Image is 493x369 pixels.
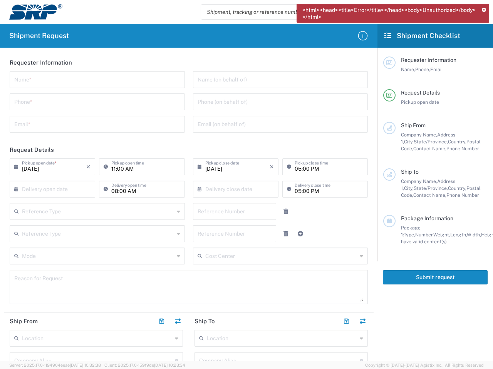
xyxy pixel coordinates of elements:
span: Name, [401,66,415,72]
span: Client: 2025.17.0-159f9de [104,363,185,367]
span: Email [430,66,443,72]
span: Pickup open date [401,99,439,105]
span: [DATE] 10:32:38 [70,363,101,367]
span: Package 1: [401,225,421,238]
span: Contact Name, [413,146,446,151]
i: × [270,161,274,173]
span: Phone, [415,66,430,72]
span: Phone Number [446,146,479,151]
span: Ship To [401,169,419,175]
a: Remove Reference [280,206,291,217]
h2: Requester Information [10,59,72,66]
span: Company Name, [401,178,437,184]
h2: Ship To [195,317,215,325]
input: Shipment, tracking or reference number [201,5,401,19]
span: Phone Number [446,192,479,198]
h2: Ship From [10,317,38,325]
span: Country, [448,139,466,145]
a: Add Reference [295,228,306,239]
button: Submit request [383,270,488,284]
span: Weight, [433,232,450,238]
span: City, [404,185,414,191]
span: Country, [448,185,466,191]
span: State/Province, [414,185,448,191]
span: [DATE] 10:23:34 [154,363,185,367]
span: Copyright © [DATE]-[DATE] Agistix Inc., All Rights Reserved [365,362,484,369]
span: Company Name, [401,132,437,138]
span: State/Province, [414,139,448,145]
span: City, [404,139,414,145]
span: Requester Information [401,57,456,63]
h2: Shipment Request [9,31,69,40]
h2: Shipment Checklist [384,31,460,40]
span: Contact Name, [413,192,446,198]
a: Remove Reference [280,228,291,239]
i: × [86,161,91,173]
span: <html><head><title>Error</title></head><body>Unauthorized</body></html> [302,7,476,20]
span: Package Information [401,215,453,221]
span: Length, [450,232,467,238]
span: Type, [404,232,415,238]
span: Width, [467,232,481,238]
span: Server: 2025.17.0-1194904eeae [9,363,101,367]
img: srp [9,4,62,20]
span: Ship From [401,122,426,128]
span: Number, [415,232,433,238]
span: Request Details [401,90,440,96]
h2: Request Details [10,146,54,154]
